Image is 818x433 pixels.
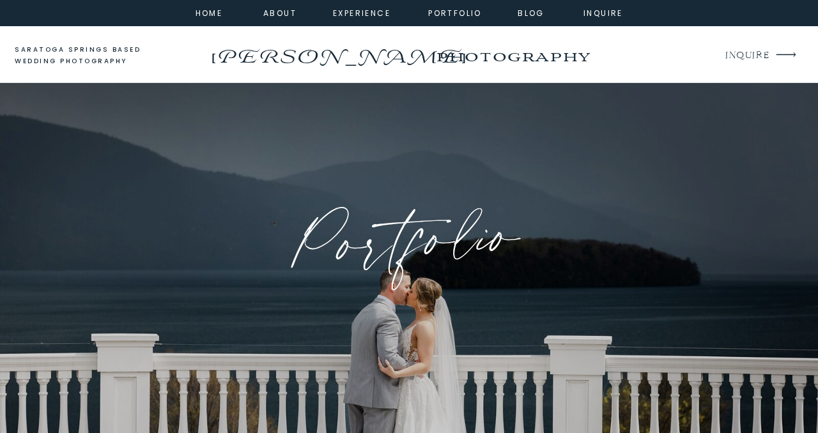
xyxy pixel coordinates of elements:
[167,190,651,298] h1: Portfolio
[428,6,482,18] a: portfolio
[263,6,292,18] a: about
[725,47,768,65] a: INQUIRE
[208,42,468,62] a: [PERSON_NAME]
[580,6,626,18] a: inquire
[15,44,165,68] a: saratoga springs based wedding photography
[192,6,226,18] a: home
[411,38,615,73] a: photography
[508,6,554,18] a: Blog
[333,6,385,18] a: experience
